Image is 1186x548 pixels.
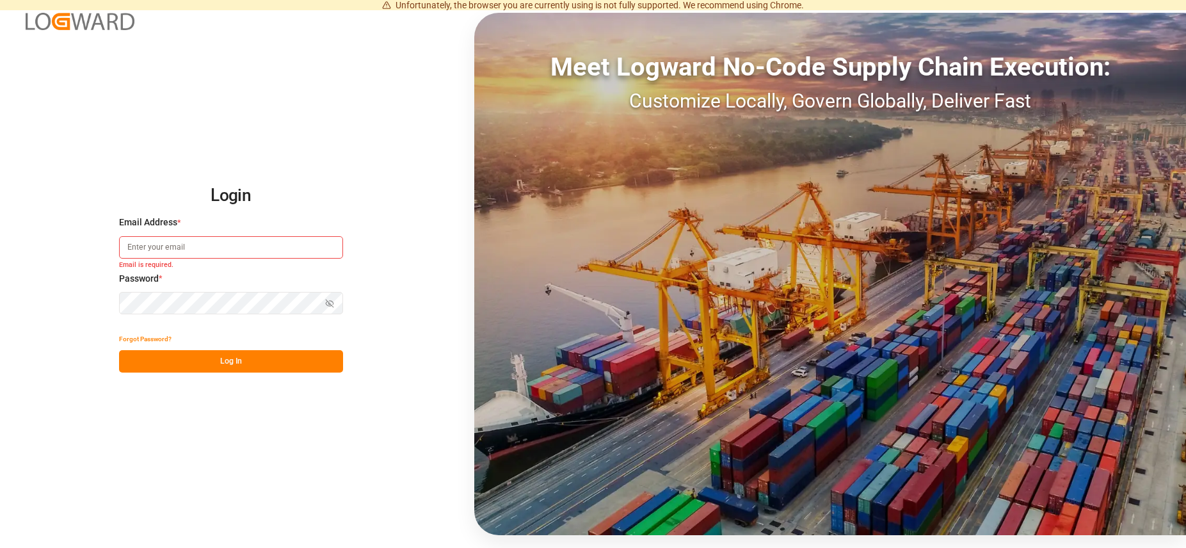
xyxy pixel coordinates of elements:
small: Email is required. [119,261,343,272]
button: Forgot Password? [119,328,172,350]
button: Log In [119,350,343,373]
span: Email Address [119,216,177,229]
img: Logward_new_orange.png [26,13,134,30]
input: Enter your email [119,236,343,259]
h2: Login [119,175,343,216]
div: Meet Logward No-Code Supply Chain Execution: [474,48,1186,86]
div: Customize Locally, Govern Globally, Deliver Fast [474,86,1186,115]
span: Password [119,272,159,286]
